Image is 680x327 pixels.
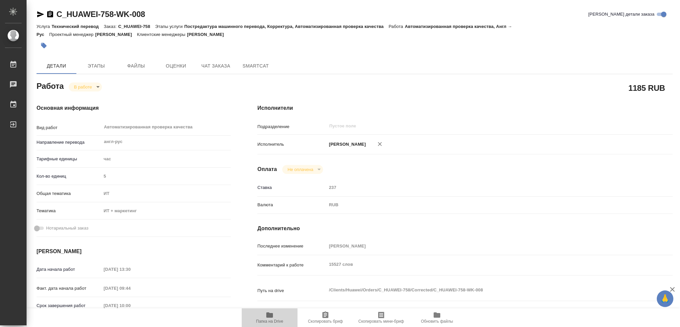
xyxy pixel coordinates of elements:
[49,32,95,37] p: Проектный менеджер
[160,62,192,70] span: Оценки
[155,24,184,29] p: Этапы услуги
[657,290,673,307] button: 🙏
[257,287,326,294] p: Путь на drive
[327,141,366,148] p: [PERSON_NAME]
[37,302,101,309] p: Срок завершения работ
[389,24,405,29] p: Работа
[257,243,326,249] p: Последнее изменение
[373,137,387,151] button: Удалить исполнителя
[37,208,101,214] p: Тематика
[187,32,229,37] p: [PERSON_NAME]
[37,139,101,146] p: Направление перевода
[46,225,88,232] span: Нотариальный заказ
[327,241,638,251] input: Пустое поле
[37,173,101,180] p: Кол-во единиц
[358,319,404,324] span: Скопировать мини-бриф
[286,167,315,172] button: Не оплачена
[69,82,102,91] div: В работе
[37,80,64,91] h2: Работа
[200,62,232,70] span: Чат заказа
[37,285,101,292] p: Факт. дата начала работ
[37,156,101,162] p: Тарифные единицы
[56,10,145,19] a: C_HUAWEI-758-WK-008
[240,62,272,70] span: SmartCat
[37,24,51,29] p: Услуга
[51,24,104,29] p: Технический перевод
[257,202,326,208] p: Валюта
[37,247,231,255] h4: [PERSON_NAME]
[37,38,51,53] button: Добавить тэг
[329,122,623,130] input: Пустое поле
[101,283,159,293] input: Пустое поле
[327,183,638,192] input: Пустое поле
[629,82,665,93] h2: 1185 RUB
[101,171,231,181] input: Пустое поле
[37,104,231,112] h4: Основная информация
[101,301,159,310] input: Пустое поле
[101,153,231,165] div: час
[101,264,159,274] input: Пустое поле
[104,24,118,29] p: Заказ:
[95,32,137,37] p: [PERSON_NAME]
[327,259,638,270] textarea: 15527 слов
[257,225,673,233] h4: Дополнительно
[257,165,277,173] h4: Оплата
[137,32,187,37] p: Клиентские менеджеры
[80,62,112,70] span: Этапы
[588,11,654,18] span: [PERSON_NAME] детали заказа
[256,319,283,324] span: Папка на Drive
[297,308,353,327] button: Скопировать бриф
[659,292,671,306] span: 🙏
[308,319,343,324] span: Скопировать бриф
[46,10,54,18] button: Скопировать ссылку
[101,205,231,217] div: ИТ + маркетинг
[72,84,94,90] button: В работе
[421,319,453,324] span: Обновить файлы
[41,62,72,70] span: Детали
[327,284,638,296] textarea: /Clients/Huawei/Orders/C_HUAWEI-758/Corrected/C_HUAWEI-758-WK-008
[282,165,323,174] div: В работе
[409,308,465,327] button: Обновить файлы
[257,141,326,148] p: Исполнитель
[37,266,101,273] p: Дата начала работ
[37,124,101,131] p: Вид работ
[257,104,673,112] h4: Исполнители
[118,24,155,29] p: C_HUAWEI-758
[353,308,409,327] button: Скопировать мини-бриф
[257,123,326,130] p: Подразделение
[101,188,231,199] div: ИТ
[257,184,326,191] p: Ставка
[327,199,638,211] div: RUB
[120,62,152,70] span: Файлы
[242,308,297,327] button: Папка на Drive
[37,10,44,18] button: Скопировать ссылку для ЯМессенджера
[37,190,101,197] p: Общая тематика
[257,262,326,268] p: Комментарий к работе
[184,24,388,29] p: Постредактура машинного перевода, Корректура, Автоматизированная проверка качества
